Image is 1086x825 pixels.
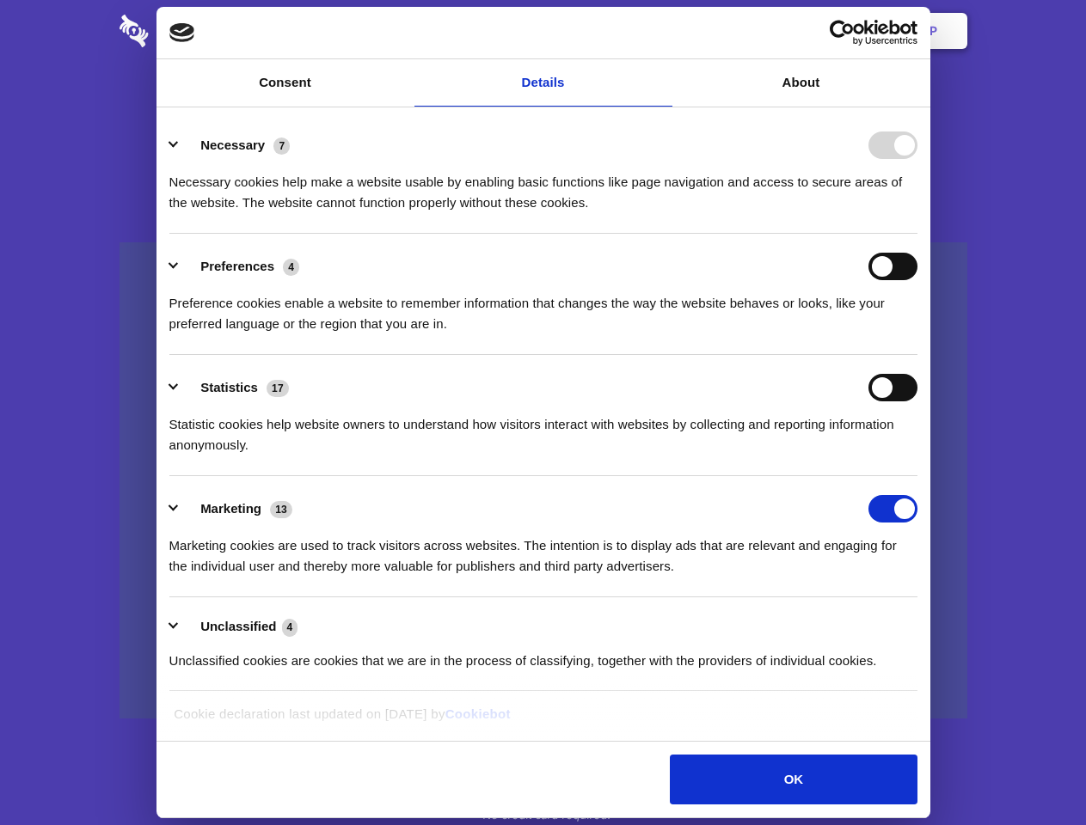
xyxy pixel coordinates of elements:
label: Statistics [200,380,258,394]
label: Preferences [200,259,274,273]
label: Necessary [200,137,265,152]
a: Wistia video thumbnail [120,242,967,719]
div: Marketing cookies are used to track visitors across websites. The intention is to display ads tha... [169,522,917,577]
label: Marketing [200,501,261,516]
a: Cookiebot [445,706,511,721]
a: Consent [156,59,414,107]
a: Pricing [505,4,580,58]
div: Necessary cookies help make a website usable by enabling basic functions like page navigation and... [169,159,917,213]
a: Usercentrics Cookiebot - opens in a new window [767,20,917,46]
img: logo [169,23,195,42]
span: 13 [270,501,292,518]
div: Preference cookies enable a website to remember information that changes the way the website beha... [169,280,917,334]
h1: Eliminate Slack Data Loss. [120,77,967,139]
a: Contact [697,4,776,58]
span: 17 [267,380,289,397]
span: 4 [282,619,298,636]
button: Unclassified (4) [169,616,309,638]
span: 7 [273,137,290,155]
img: logo-wordmark-white-trans-d4663122ce5f474addd5e946df7df03e33cb6a1c49d2221995e7729f52c070b2.svg [120,15,267,47]
button: Marketing (13) [169,495,304,522]
div: Statistic cookies help website owners to understand how visitors interact with websites by collec... [169,401,917,455]
button: Preferences (4) [169,253,310,280]
a: About [672,59,930,107]
button: Necessary (7) [169,131,301,159]
h4: Auto-redaction of sensitive data, encrypted data sharing and self-destructing private chats. Shar... [120,156,967,213]
iframe: Drift Widget Chat Controller [1000,739,1065,804]
div: Cookie declaration last updated on [DATE] by [161,704,925,737]
div: Unclassified cookies are cookies that we are in the process of classifying, together with the pro... [169,638,917,671]
span: 4 [283,259,299,276]
button: OK [670,755,917,804]
a: Login [780,4,855,58]
a: Details [414,59,672,107]
button: Statistics (17) [169,374,300,401]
